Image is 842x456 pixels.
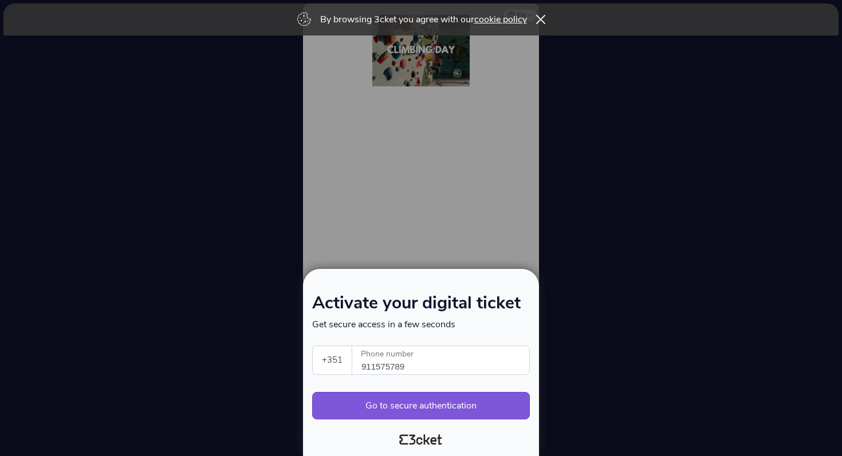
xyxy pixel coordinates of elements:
input: Phone number [361,346,529,374]
h1: Activate your digital ticket [312,295,530,318]
label: Phone number [352,346,530,362]
p: By browsing 3cket you agree with our [320,13,527,26]
a: cookie policy [474,13,527,26]
p: Get secure access in a few seconds [312,318,530,331]
button: Go to secure authentication [312,392,530,419]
